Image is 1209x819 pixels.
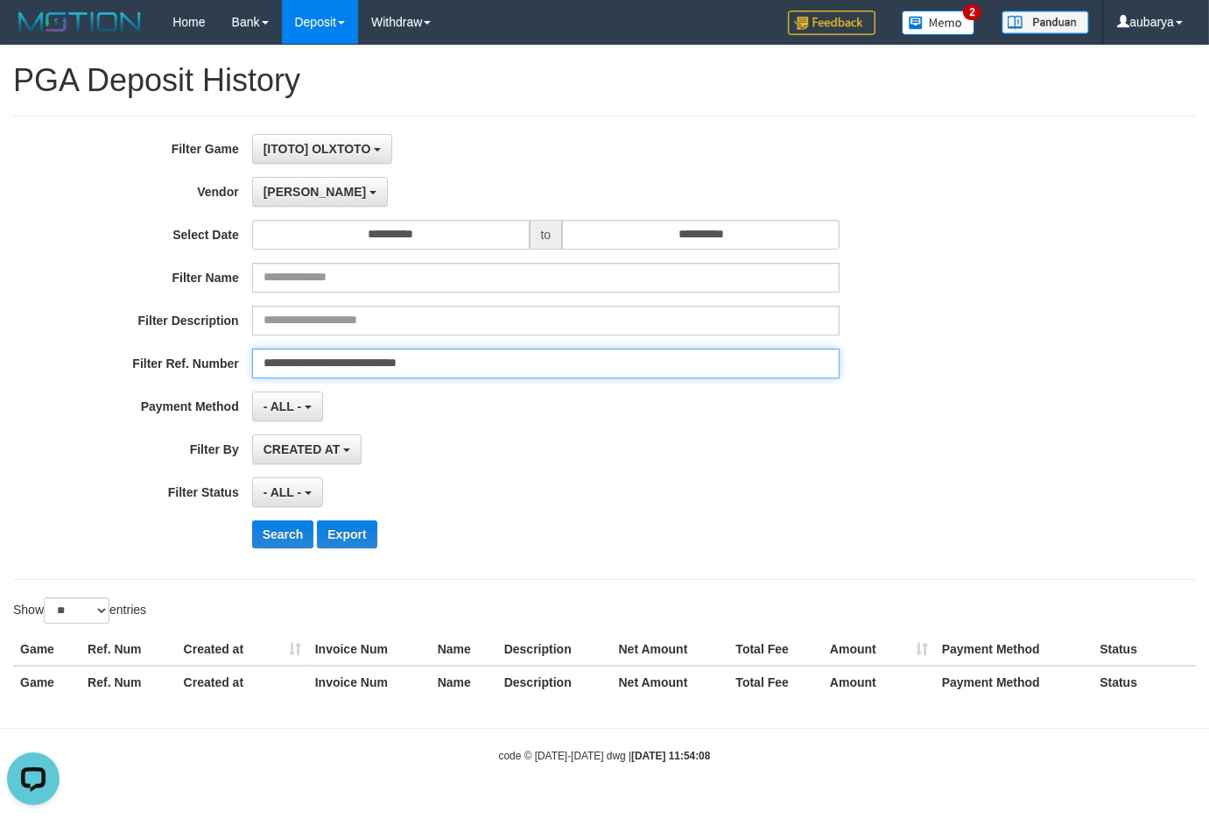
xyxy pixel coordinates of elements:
button: CREATED AT [252,434,362,464]
th: Status [1093,633,1196,666]
span: CREATED AT [264,442,341,456]
th: Payment Method [935,666,1093,698]
label: Show entries [13,597,146,624]
img: Button%20Memo.svg [902,11,975,35]
th: Invoice Num [308,666,431,698]
th: Ref. Num [81,666,177,698]
button: Open LiveChat chat widget [7,7,60,60]
button: - ALL - [252,477,323,507]
button: Export [317,520,376,548]
th: Name [431,666,497,698]
button: Search [252,520,314,548]
button: [ITOTO] OLXTOTO [252,134,393,164]
h1: PGA Deposit History [13,63,1196,98]
th: Created at [177,666,308,698]
th: Invoice Num [308,633,431,666]
th: Net Amount [612,633,729,666]
img: Feedback.jpg [788,11,875,35]
th: Description [497,666,612,698]
span: [ITOTO] OLXTOTO [264,142,371,156]
button: - ALL - [252,392,323,421]
th: Total Fee [728,666,823,698]
th: Amount [823,633,935,666]
span: - ALL - [264,485,302,499]
th: Name [431,633,497,666]
th: Description [497,633,612,666]
select: Showentries [44,597,109,624]
th: Created at [177,633,308,666]
span: to [530,220,563,250]
small: code © [DATE]-[DATE] dwg | [499,750,711,762]
strong: [DATE] 11:54:08 [631,750,710,762]
span: - ALL - [264,399,302,413]
th: Net Amount [612,666,729,698]
th: Game [13,633,81,666]
img: panduan.png [1002,11,1089,34]
button: [PERSON_NAME] [252,177,388,207]
th: Payment Method [935,633,1093,666]
th: Ref. Num [81,633,177,666]
th: Total Fee [728,633,823,666]
span: [PERSON_NAME] [264,185,366,199]
img: MOTION_logo.png [13,9,146,35]
th: Game [13,666,81,698]
span: 2 [963,4,981,20]
th: Amount [823,666,935,698]
th: Status [1093,666,1196,698]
